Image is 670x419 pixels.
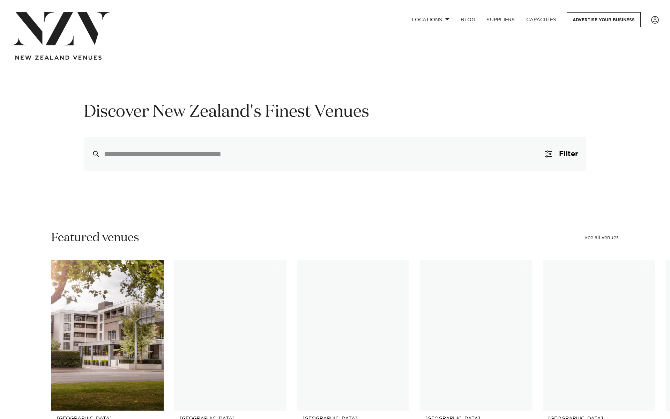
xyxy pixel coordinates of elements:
a: SUPPLIERS [481,12,520,27]
h1: Discover New Zealand's Finest Venues [84,101,586,123]
a: See all venues [585,235,619,240]
img: nzv-logo.png [11,12,110,45]
button: Filter [537,137,586,171]
img: new-zealand-venues-text.png [15,56,102,60]
span: Filter [559,150,578,157]
h2: Featured venues [51,230,139,246]
a: Locations [406,12,455,27]
a: BLOG [455,12,481,27]
a: Advertise your business [567,12,641,27]
a: Capacities [521,12,562,27]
